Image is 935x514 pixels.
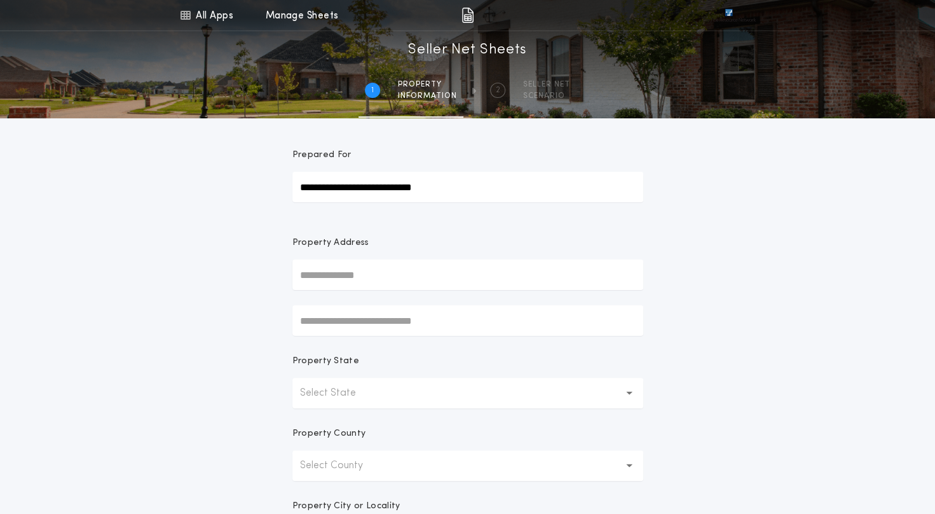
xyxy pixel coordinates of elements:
p: Property State [292,355,359,368]
p: Select State [300,385,376,401]
span: SELLER NET [523,80,570,90]
img: vs-icon [702,9,755,22]
span: Property [398,80,457,90]
p: Property City or Locality [292,500,400,513]
h1: Seller Net Sheets [408,40,527,60]
p: Property Address [292,237,643,249]
h2: 2 [496,85,500,95]
p: Prepared For [292,149,351,162]
button: Select State [292,378,643,408]
h2: 1 [371,85,374,95]
img: img [461,8,474,23]
input: Prepared For [292,172,643,202]
p: Property County [292,427,366,440]
span: SCENARIO [523,91,570,101]
span: information [398,91,457,101]
p: Select County [300,458,383,473]
button: Select County [292,450,643,481]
